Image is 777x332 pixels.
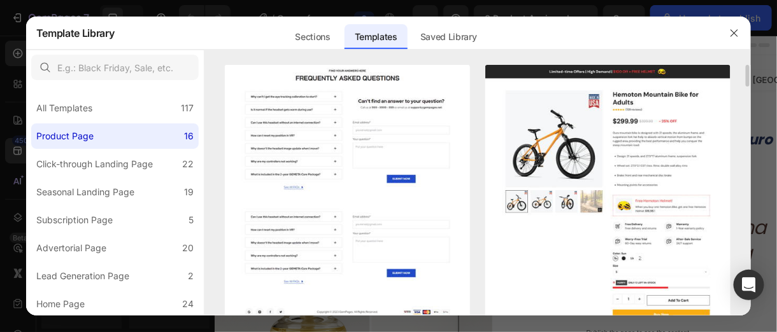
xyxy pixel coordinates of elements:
div: 2 [188,268,194,284]
i: ✨despierta cada mañana con [PERSON_NAME] que siempre soñaste tener ✨ [25,115,352,176]
div: Templates [345,24,408,50]
div: Sections [285,24,341,50]
div: 5 [189,212,194,228]
div: 20 [182,240,194,256]
h2: Template Library [36,17,115,50]
div: Advertorial Page [36,240,106,256]
div: 16 [184,128,194,144]
input: E.g.: Black Friday, Sale, etc. [31,55,199,80]
div: Seasonal Landing Page [36,184,134,200]
u: Mixsoon Bean Essence [431,209,720,245]
div: Product Page [36,128,94,144]
div: Home Page [36,296,85,312]
div: Click-through Landing Page [36,156,153,172]
div: All Templates [36,100,92,116]
div: Subscription Page [36,212,113,228]
div: 24 [182,296,194,312]
div: Open Intercom Messenger [734,270,764,300]
div: Lead Generation Page [36,268,129,284]
div: 22 [182,156,194,172]
div: 19 [184,184,194,200]
i: 💕tu piel merece el cuidado más puro💕: [394,127,758,200]
div: 117 [181,100,194,116]
div: Saved Library [410,24,487,50]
